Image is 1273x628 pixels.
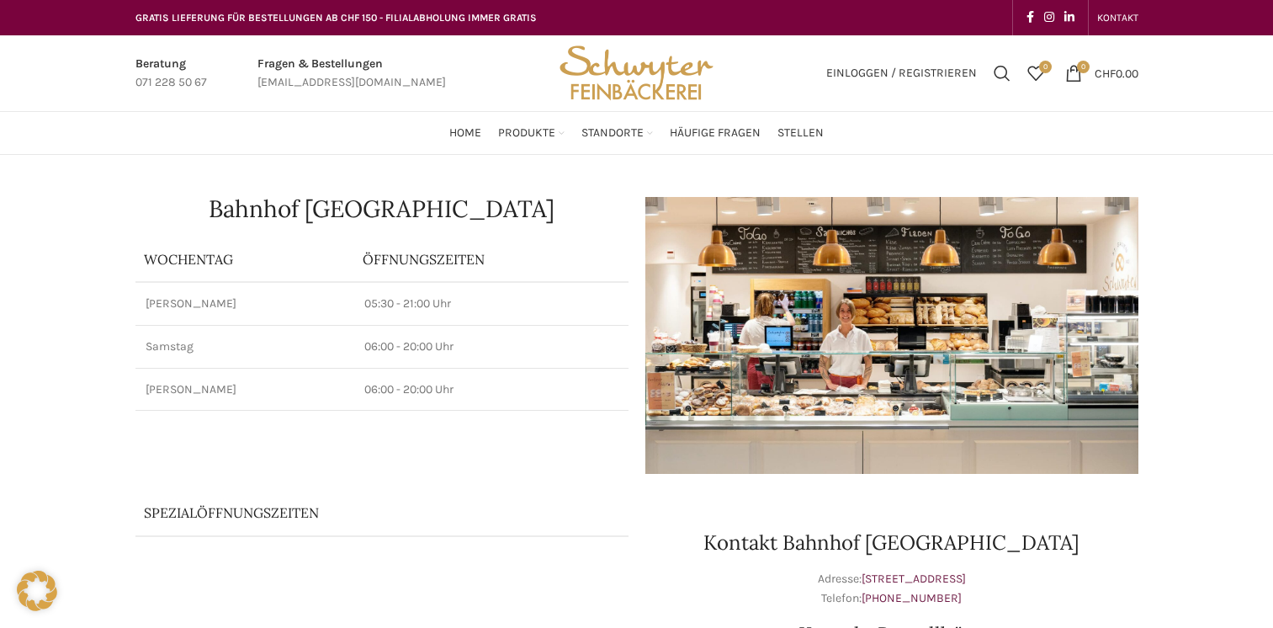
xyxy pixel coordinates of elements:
[364,381,618,398] p: 06:00 - 20:00 Uhr
[1097,12,1138,24] span: KONTAKT
[645,533,1138,553] h2: Kontakt Bahnhof [GEOGRAPHIC_DATA]
[1039,6,1059,29] a: Instagram social link
[862,591,962,605] a: [PHONE_NUMBER]
[127,116,1147,150] div: Main navigation
[144,503,573,522] p: Spezialöffnungszeiten
[135,197,629,221] h1: Bahnhof [GEOGRAPHIC_DATA]
[146,295,344,312] p: [PERSON_NAME]
[777,125,824,141] span: Stellen
[554,65,719,79] a: Site logo
[498,125,555,141] span: Produkte
[146,381,344,398] p: [PERSON_NAME]
[364,295,618,312] p: 05:30 - 21:00 Uhr
[1019,56,1053,90] div: Meine Wunschliste
[1059,6,1079,29] a: Linkedin social link
[363,250,620,269] p: ÖFFNUNGSZEITEN
[818,56,985,90] a: Einloggen / Registrieren
[144,250,346,269] p: Wochentag
[135,12,537,24] span: GRATIS LIEFERUNG FÜR BESTELLUNGEN AB CHF 150 - FILIALABHOLUNG IMMER GRATIS
[135,55,207,93] a: Infobox link
[777,116,824,150] a: Stellen
[1095,66,1116,80] span: CHF
[257,55,446,93] a: Infobox link
[146,338,344,355] p: Samstag
[1097,1,1138,35] a: KONTAKT
[826,67,977,79] span: Einloggen / Registrieren
[581,116,653,150] a: Standorte
[1057,56,1147,90] a: 0 CHF0.00
[862,572,966,586] a: [STREET_ADDRESS]
[449,116,481,150] a: Home
[364,338,618,355] p: 06:00 - 20:00 Uhr
[449,125,481,141] span: Home
[1077,61,1090,73] span: 0
[1021,6,1039,29] a: Facebook social link
[581,125,644,141] span: Standorte
[1039,61,1052,73] span: 0
[1019,56,1053,90] a: 0
[985,56,1019,90] a: Suchen
[1089,1,1147,35] div: Secondary navigation
[554,35,719,111] img: Bäckerei Schwyter
[670,125,761,141] span: Häufige Fragen
[1095,66,1138,80] bdi: 0.00
[498,116,565,150] a: Produkte
[670,116,761,150] a: Häufige Fragen
[645,570,1138,608] p: Adresse: Telefon:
